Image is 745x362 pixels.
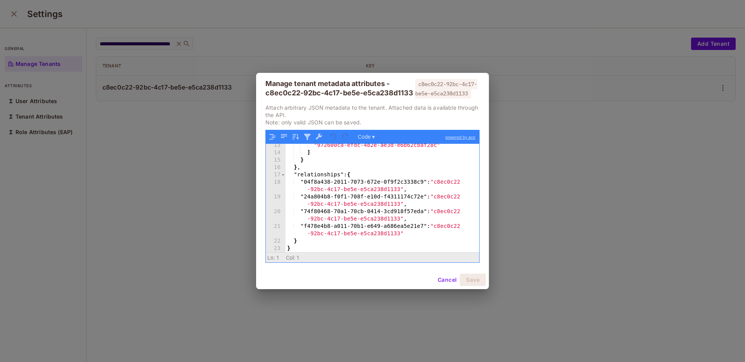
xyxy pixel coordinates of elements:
[266,171,286,179] div: 17
[355,132,378,142] button: Code ▾
[265,104,480,126] p: Attach arbitrary JSON metadata to the tenant. Attached data is available through the API. Note: o...
[267,132,277,142] button: Format JSON data, with proper indentation and line feeds (Ctrl+I)
[266,164,286,171] div: 16
[286,255,295,261] span: Col:
[296,255,300,261] span: 1
[340,132,350,142] button: Redo (Ctrl+Shift+Z)
[329,132,339,142] button: Undo last action (Ctrl+Z)
[266,142,286,149] div: 13
[266,223,286,238] div: 21
[266,149,286,157] div: 14
[435,274,460,286] button: Cancel
[415,79,478,98] span: c8ec0c22-92bc-4c17-be5e-e5ca238d1133
[266,238,286,245] div: 22
[314,132,324,142] button: Repair JSON: fix quotes and escape characters, remove comments and JSONP notation, turn JavaScrip...
[266,157,286,164] div: 15
[267,255,275,261] span: Ln:
[279,132,289,142] button: Compact JSON data, remove all whitespaces (Ctrl+Shift+I)
[266,193,286,208] div: 19
[266,179,286,193] div: 18
[291,132,301,142] button: Sort contents
[276,255,279,261] span: 1
[266,208,286,223] div: 20
[460,274,486,286] button: Save
[442,130,479,144] a: powered by ace
[265,79,414,98] div: Manage tenant metadata attributes - c8ec0c22-92bc-4c17-be5e-e5ca238d1133
[266,245,286,252] div: 23
[302,132,312,142] button: Filter, sort, or transform contents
